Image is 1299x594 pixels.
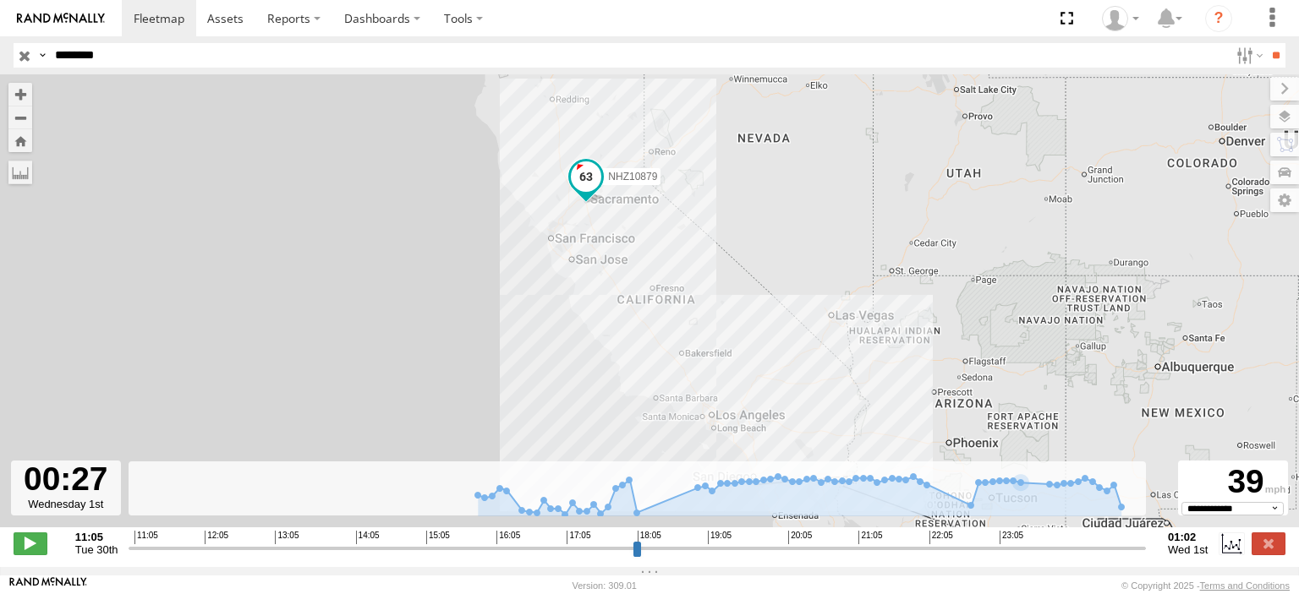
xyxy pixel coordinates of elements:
div: Version: 309.01 [573,580,637,591]
span: 19:05 [708,531,732,544]
span: 20:05 [788,531,812,544]
label: Map Settings [1270,188,1299,212]
div: © Copyright 2025 - [1121,580,1290,591]
button: Zoom in [8,83,32,106]
a: Terms and Conditions [1200,580,1290,591]
span: 15:05 [426,531,450,544]
span: 16:05 [496,531,520,544]
label: Measure [8,161,32,184]
button: Zoom out [8,106,32,129]
strong: 01:02 [1168,531,1208,543]
span: 13:05 [275,531,299,544]
span: 22:05 [929,531,953,544]
button: Zoom Home [8,129,32,152]
span: 23:05 [1000,531,1023,544]
span: Wed 1st Oct 2025 [1168,543,1208,556]
span: 18:05 [638,531,661,544]
label: Play/Stop [14,532,47,554]
a: Visit our Website [9,577,87,594]
span: NHZ10879 [608,171,657,183]
span: 11:05 [134,531,158,544]
div: 39 [1181,463,1285,502]
label: Search Query [36,43,49,68]
span: Tue 30th Sep 2025 [75,543,118,556]
i: ? [1205,5,1232,32]
label: Search Filter Options [1230,43,1266,68]
label: Close [1252,532,1285,554]
div: Zulema McIntosch [1096,6,1145,31]
img: rand-logo.svg [17,13,105,25]
strong: 11:05 [75,531,118,543]
span: 12:05 [205,531,228,544]
span: 17:05 [567,531,590,544]
span: 14:05 [356,531,380,544]
span: 21:05 [858,531,882,544]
